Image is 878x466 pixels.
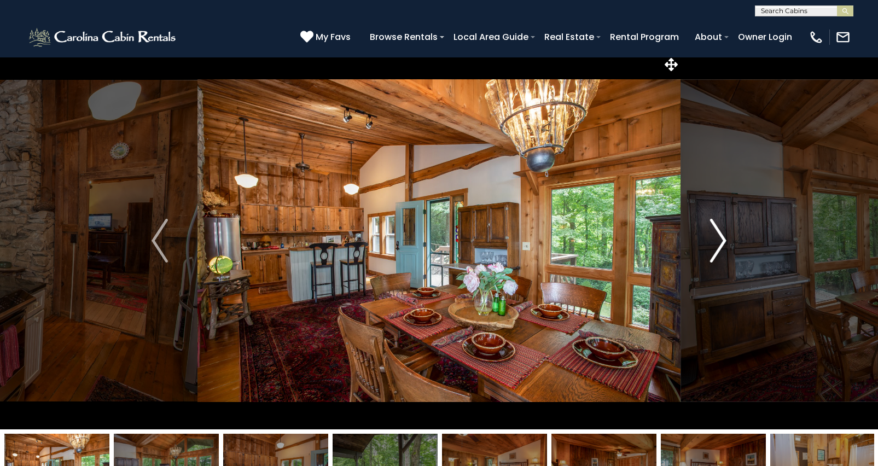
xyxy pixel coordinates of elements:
[122,52,197,429] button: Previous
[681,52,756,429] button: Next
[27,26,179,48] img: White-1-2.png
[809,30,824,45] img: phone-regular-white.png
[316,30,351,44] span: My Favs
[689,27,728,46] a: About
[152,219,168,263] img: arrow
[835,30,851,45] img: mail-regular-white.png
[364,27,443,46] a: Browse Rentals
[604,27,684,46] a: Rental Program
[448,27,534,46] a: Local Area Guide
[539,27,600,46] a: Real Estate
[732,27,798,46] a: Owner Login
[300,30,353,44] a: My Favs
[710,219,726,263] img: arrow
